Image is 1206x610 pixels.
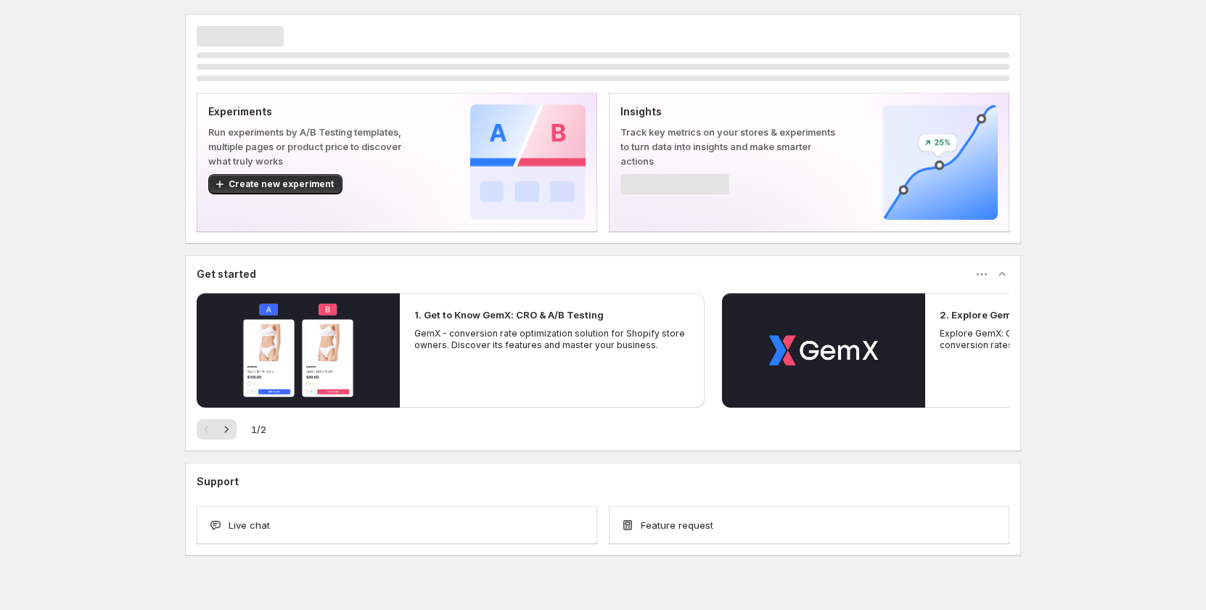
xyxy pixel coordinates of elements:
h3: Get started [197,267,256,281]
button: Play video [722,293,925,408]
button: Next [216,419,237,440]
span: 1 / 2 [251,422,266,437]
p: Experiments [208,104,424,119]
p: Track key metrics on your stores & experiments to turn data into insights and make smarter actions [620,125,836,168]
img: Experiments [470,104,586,220]
p: Run experiments by A/B Testing templates, multiple pages or product price to discover what truly ... [208,125,424,168]
p: Insights [620,104,836,119]
img: Insights [882,104,998,220]
h2: 1. Get to Know GemX: CRO & A/B Testing [414,308,604,322]
span: Live chat [229,518,270,532]
p: GemX - conversion rate optimization solution for Shopify store owners. Discover its features and ... [414,328,690,351]
button: Create new experiment [208,174,342,194]
span: Create new experiment [229,178,334,190]
span: Feature request [641,518,713,532]
h2: 2. Explore GemX: CRO & A/B Testing Use Cases [940,308,1165,322]
nav: Pagination [197,419,237,440]
button: Play video [197,293,400,408]
h3: Support [197,474,239,489]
